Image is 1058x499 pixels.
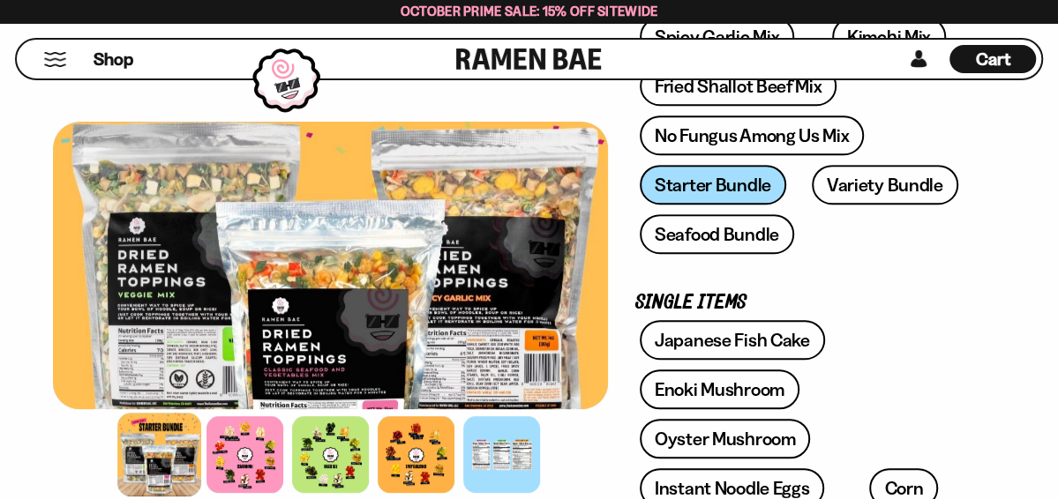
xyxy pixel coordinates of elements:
[640,320,825,360] a: Japanese Fish Cake
[640,419,811,458] a: Oyster Mushroom
[634,294,979,311] p: Single Items
[94,45,133,73] a: Shop
[43,52,67,67] button: Mobile Menu Trigger
[812,165,958,205] a: Variety Bundle
[976,48,1010,70] span: Cart
[640,115,864,155] a: No Fungus Among Us Mix
[401,3,658,19] span: October Prime Sale: 15% off Sitewide
[640,369,799,409] a: Enoki Mushroom
[949,40,1036,78] div: Cart
[640,214,794,254] a: Seafood Bundle
[94,48,133,71] span: Shop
